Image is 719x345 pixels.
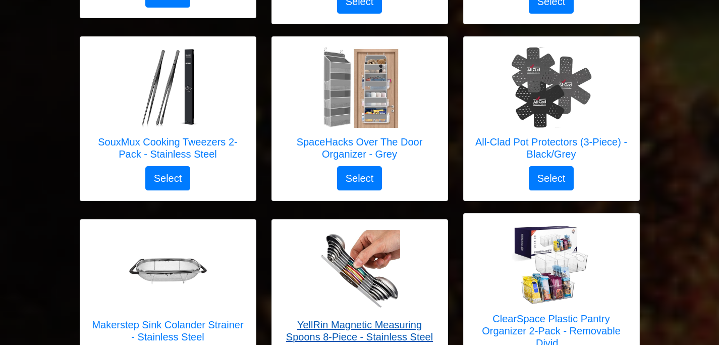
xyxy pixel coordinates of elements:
[128,230,208,311] img: Makerstep Sink Colander Strainer - Stainless Steel
[474,47,629,166] a: All-Clad Pot Protectors (3-Piece) - Black/Grey All-Clad Pot Protectors (3-Piece) - Black/Grey
[511,47,592,128] img: All-Clad Pot Protectors (3-Piece) - Black/Grey
[529,166,574,190] button: Select
[90,319,246,343] h5: Makerstep Sink Colander Strainer - Stainless Steel
[337,166,382,190] button: Select
[319,47,400,128] img: SpaceHacks Over The Door Organizer - Grey
[282,47,437,166] a: SpaceHacks Over The Door Organizer - Grey SpaceHacks Over The Door Organizer - Grey
[282,136,437,160] h5: SpaceHacks Over The Door Organizer - Grey
[319,230,400,311] img: YellRin Magnetic Measuring Spoons 8-Piece - Stainless Steel
[511,224,592,305] img: ClearSpace Plastic Pantry Organizer 2-Pack - Removable Dividers
[128,47,208,128] img: SouxMux Cooking Tweezers 2-Pack - Stainless Steel
[474,136,629,160] h5: All-Clad Pot Protectors (3-Piece) - Black/Grey
[90,47,246,166] a: SouxMux Cooking Tweezers 2-Pack - Stainless Steel SouxMux Cooking Tweezers 2-Pack - Stainless Steel
[282,319,437,343] h5: YellRin Magnetic Measuring Spoons 8-Piece - Stainless Steel
[90,136,246,160] h5: SouxMux Cooking Tweezers 2-Pack - Stainless Steel
[145,166,191,190] button: Select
